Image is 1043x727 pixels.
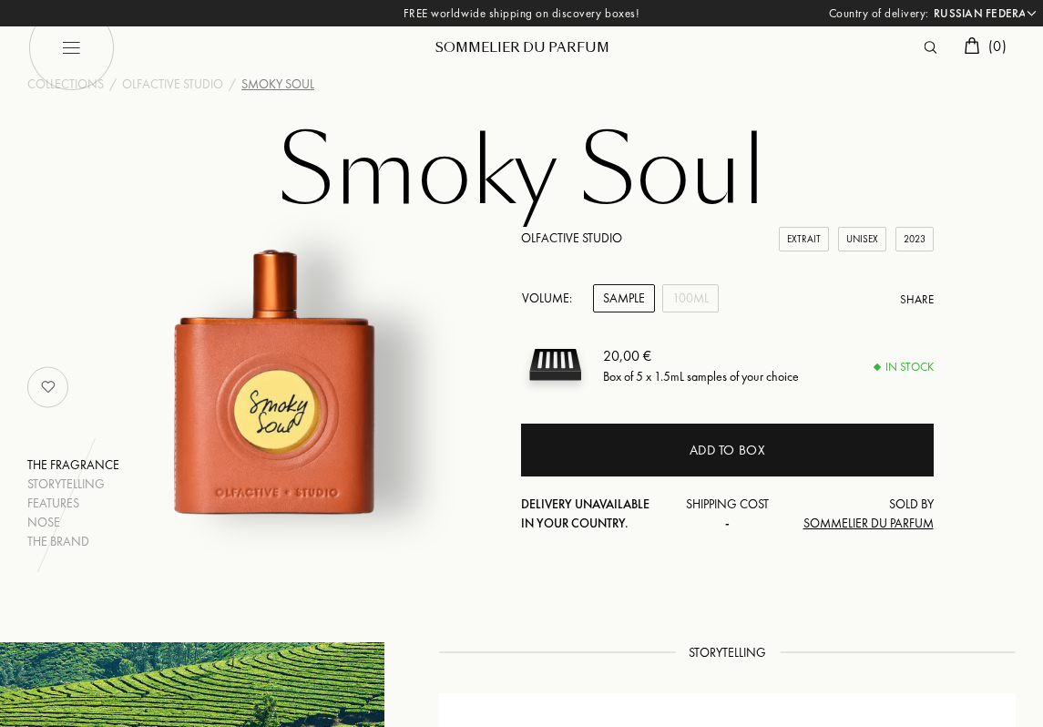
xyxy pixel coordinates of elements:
img: burger_black.png [27,5,114,91]
div: Smoky Soul [241,75,314,94]
div: Sample [593,284,655,312]
div: Box of 5 x 1.5mL samples of your choice [603,366,799,385]
div: 2023 [895,227,934,251]
span: Delivery unavailable in your country. [521,496,649,531]
div: Storytelling [27,475,119,494]
img: Smoky Soul Olfactive Studio [101,204,448,551]
div: Nose [27,513,119,532]
img: cart.svg [965,37,979,54]
div: Unisex [838,227,886,251]
div: Add to box [690,440,766,461]
div: / [229,75,236,94]
div: Sommelier du Parfum [413,38,631,57]
div: Volume: [521,284,582,312]
span: Country of delivery: [829,5,929,23]
a: Olfactive Studio [122,75,223,94]
div: Shipping cost [659,495,796,533]
div: The fragrance [27,456,119,475]
div: In stock [874,358,934,376]
span: - [725,515,730,531]
img: sample box [521,331,589,399]
div: Extrait [779,227,829,251]
div: 100mL [662,284,719,312]
div: 20,00 € [603,344,799,366]
span: ( 0 ) [988,36,1007,56]
div: Features [27,494,119,513]
img: search_icn.svg [925,41,937,54]
h1: Smoky Soul [66,122,977,222]
div: The brand [27,532,119,551]
img: no_like_p.png [30,369,66,405]
a: Olfactive Studio [521,230,622,246]
span: Sommelier du Parfum [803,515,934,531]
div: Share [900,291,934,309]
div: Sold by [796,495,934,533]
